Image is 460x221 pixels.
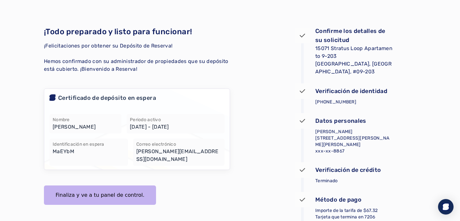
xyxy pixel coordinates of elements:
[44,43,172,49] font: ¡Felicitaciones por obtener su Depósito de Reserva!
[53,124,96,130] font: [PERSON_NAME]
[136,142,176,147] font: Correo electrónico
[315,166,381,174] font: Verificación de crédito
[315,135,389,147] font: [STREET_ADDRESS][PERSON_NAME][PERSON_NAME]
[315,208,378,213] font: Importe de la tarifa de $67.32
[315,61,392,75] font: [GEOGRAPHIC_DATA], [GEOGRAPHIC_DATA], #09-203
[44,185,156,205] button: Finaliza y ve a tu panel de control.
[315,117,366,124] font: Datos personales
[438,199,454,215] div: Abrir Intercom Messenger
[130,117,161,122] font: Periodo activo
[315,27,385,44] font: Confirme los detalles de su solicitud
[315,129,353,134] font: [PERSON_NAME]
[53,142,104,147] font: Identificación en espera
[130,124,169,130] font: [DATE] - [DATE]
[315,99,356,105] font: [PHONE_NUMBER]
[315,148,344,154] font: xxx-xx-8867
[315,178,338,184] font: Terminado
[53,148,74,154] font: MaEYbM
[58,94,156,101] font: Certificado de depósito en espera
[315,45,392,59] font: 15071 Stratus Loop Apartamento 9-203
[315,88,387,95] font: Verificación de identidad
[53,117,70,122] font: Nombre
[44,27,192,36] font: ¡Todo preparado y listo para funcionar!
[315,196,361,203] font: Método de pago
[315,214,375,220] font: Tarjeta que termina en 7206
[56,192,144,198] font: Finaliza y ve a tu panel de control.
[136,148,218,162] font: [PERSON_NAME][EMAIL_ADDRESS][DOMAIN_NAME]
[44,58,228,72] font: Hemos confirmado con su administrador de propiedades que su depósito está cubierto. ¡Bienvenido a...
